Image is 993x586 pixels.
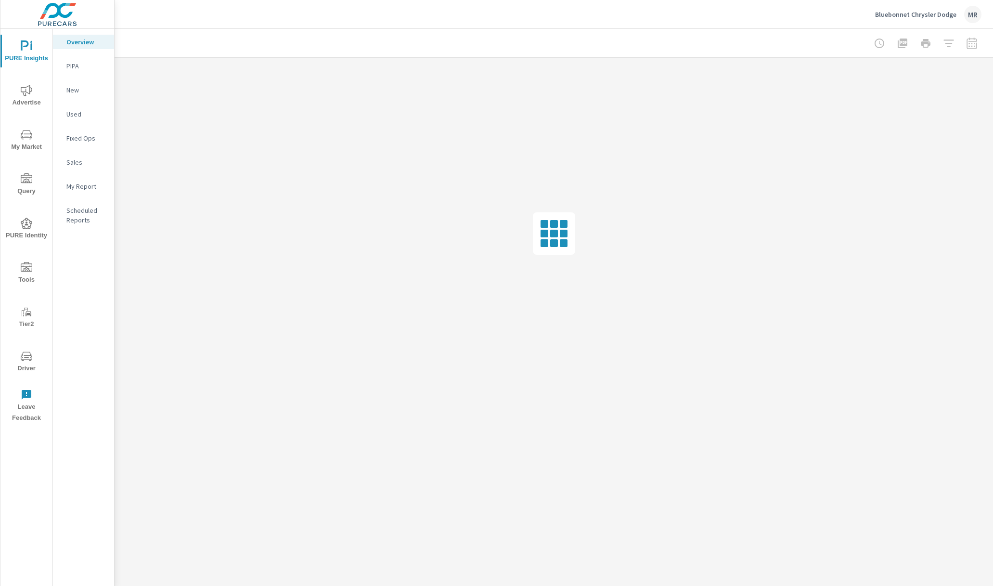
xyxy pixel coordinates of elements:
span: My Market [3,129,50,153]
span: Tools [3,262,50,286]
div: Scheduled Reports [53,203,114,227]
p: New [66,85,106,95]
div: New [53,83,114,97]
div: My Report [53,179,114,194]
p: Used [66,109,106,119]
p: Scheduled Reports [66,206,106,225]
p: PIPA [66,61,106,71]
span: Leave Feedback [3,389,50,424]
p: Overview [66,37,106,47]
span: Tier2 [3,306,50,330]
div: PIPA [53,59,114,73]
span: Driver [3,351,50,374]
span: PURE Insights [3,40,50,64]
p: Sales [66,157,106,167]
div: Overview [53,35,114,49]
span: Advertise [3,85,50,108]
div: MR [964,6,981,23]
p: My Report [66,182,106,191]
span: Query [3,173,50,197]
p: Fixed Ops [66,133,106,143]
p: Bluebonnet Chrysler Dodge [875,10,956,19]
div: Fixed Ops [53,131,114,145]
span: PURE Identity [3,218,50,241]
div: nav menu [0,29,52,428]
div: Sales [53,155,114,169]
div: Used [53,107,114,121]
